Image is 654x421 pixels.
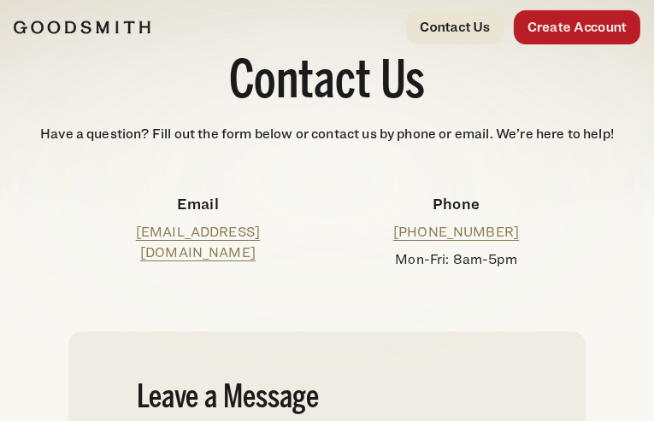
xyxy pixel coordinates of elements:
[393,224,519,240] a: [PHONE_NUMBER]
[82,192,313,215] h4: Email
[136,224,260,260] a: [EMAIL_ADDRESS][DOMAIN_NAME]
[340,249,571,270] p: Mon-Fri: 8am-5pm
[514,10,640,44] a: Create Account
[406,10,504,44] a: Contact Us
[137,383,516,415] h2: Leave a Message
[14,20,150,34] img: Goodsmith
[340,192,571,215] h4: Phone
